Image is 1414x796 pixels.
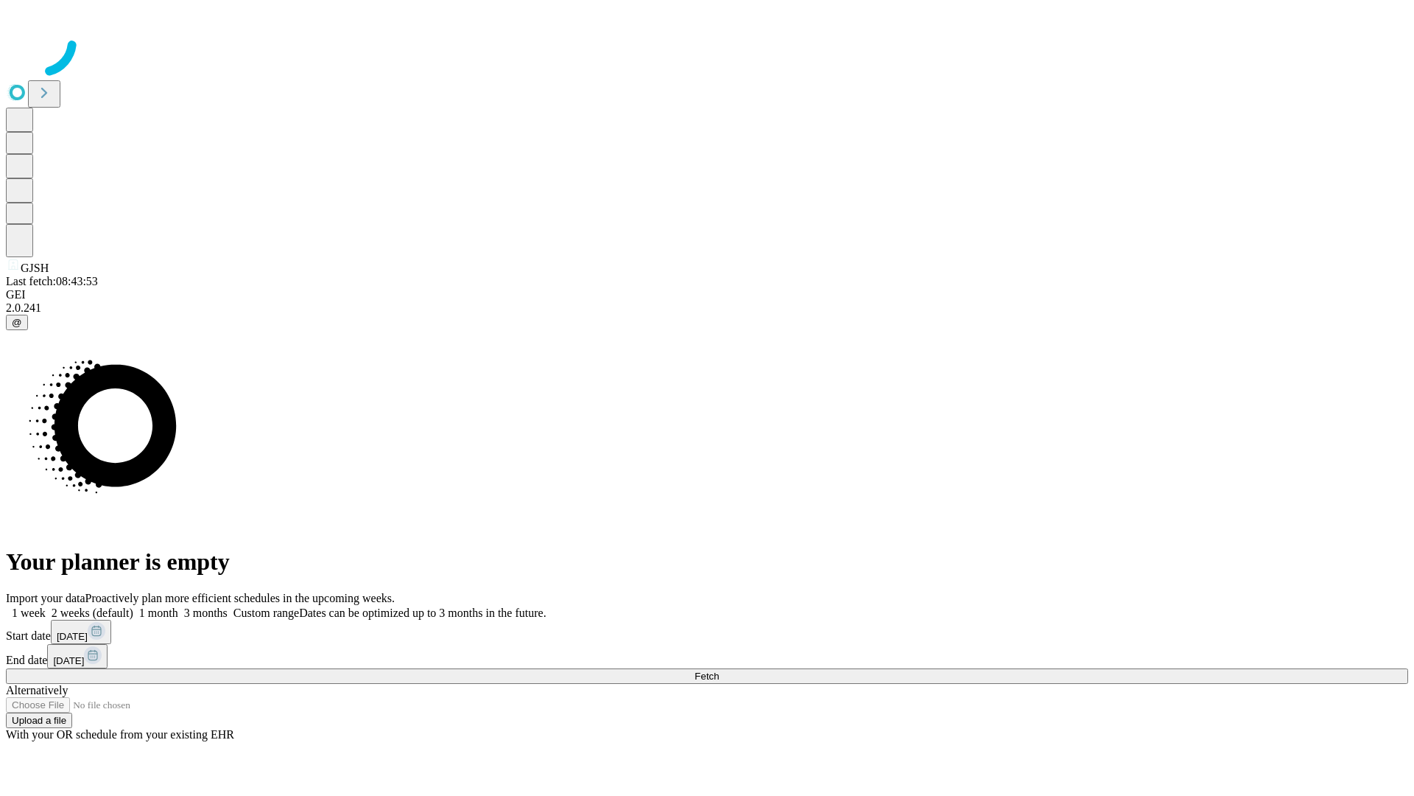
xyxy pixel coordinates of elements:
[6,301,1408,315] div: 2.0.241
[12,607,46,619] span: 1 week
[6,684,68,696] span: Alternatively
[57,631,88,642] span: [DATE]
[6,288,1408,301] div: GEI
[53,655,84,666] span: [DATE]
[6,620,1408,644] div: Start date
[184,607,228,619] span: 3 months
[12,317,22,328] span: @
[52,607,133,619] span: 2 weeks (default)
[6,592,85,604] span: Import your data
[694,671,719,682] span: Fetch
[233,607,299,619] span: Custom range
[299,607,546,619] span: Dates can be optimized up to 3 months in the future.
[85,592,395,604] span: Proactively plan more efficient schedules in the upcoming weeks.
[6,644,1408,668] div: End date
[51,620,111,644] button: [DATE]
[6,275,98,287] span: Last fetch: 08:43:53
[6,668,1408,684] button: Fetch
[6,548,1408,576] h1: Your planner is empty
[21,262,49,274] span: GJSH
[139,607,178,619] span: 1 month
[6,728,234,741] span: With your OR schedule from your existing EHR
[6,315,28,330] button: @
[6,713,72,728] button: Upload a file
[47,644,108,668] button: [DATE]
